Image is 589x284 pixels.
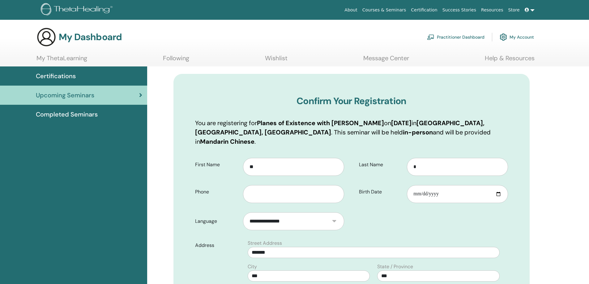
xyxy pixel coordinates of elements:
label: State / Province [377,263,413,270]
b: Mandarin Chinese [200,138,254,146]
img: generic-user-icon.jpg [36,27,56,47]
label: Language [190,215,243,227]
img: cog.svg [500,32,507,42]
img: chalkboard-teacher.svg [427,34,434,40]
label: First Name [190,159,243,171]
label: Last Name [354,159,407,171]
b: in-person [403,128,433,136]
b: [DATE] [391,119,412,127]
b: Planes of Existence with [PERSON_NAME] [257,119,384,127]
a: Certification [408,4,440,16]
a: My Account [500,30,534,44]
a: Resources [479,4,506,16]
h3: Confirm Your Registration [195,95,508,107]
h3: My Dashboard [59,32,122,43]
a: Courses & Seminars [360,4,409,16]
p: You are registering for on in . This seminar will be held and will be provided in . [195,118,508,146]
label: Phone [190,186,243,198]
a: About [342,4,360,16]
a: Help & Resources [485,54,535,66]
a: Following [163,54,189,66]
label: Address [190,239,244,251]
a: Success Stories [440,4,479,16]
span: Completed Seminars [36,110,98,119]
a: Message Center [363,54,409,66]
label: City [248,263,257,270]
a: Wishlist [265,54,288,66]
label: Street Address [248,239,282,247]
a: My ThetaLearning [36,54,87,66]
a: Practitioner Dashboard [427,30,484,44]
span: Certifications [36,71,76,81]
a: Store [506,4,522,16]
span: Upcoming Seminars [36,91,94,100]
img: logo.png [41,3,115,17]
label: Birth Date [354,186,407,198]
